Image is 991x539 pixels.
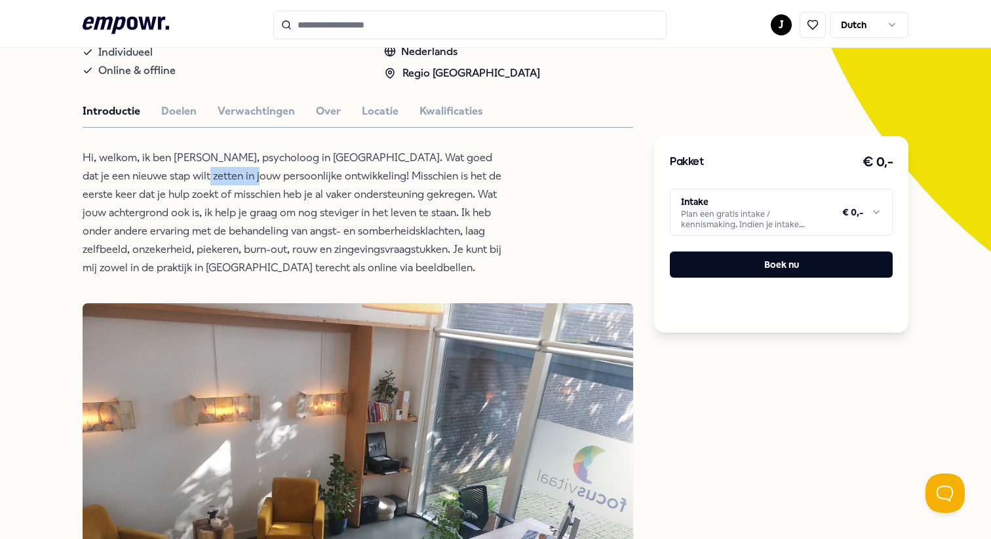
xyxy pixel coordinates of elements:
button: Doelen [161,103,197,120]
button: Kwalificaties [419,103,483,120]
button: Boek nu [670,251,893,278]
div: Regio [GEOGRAPHIC_DATA] [384,65,540,82]
button: Introductie [83,103,140,120]
h3: € 0,- [863,152,893,173]
button: Verwachtingen [218,103,295,120]
p: Hi, welkom, ik ben [PERSON_NAME], psycholoog in [GEOGRAPHIC_DATA]. Wat goed dat je een nieuwe sta... [83,149,509,277]
button: Over [316,103,341,120]
div: Nederlands [384,43,540,60]
iframe: Help Scout Beacon - Open [925,474,965,513]
button: Locatie [362,103,398,120]
button: J [771,14,792,35]
span: Online & offline [98,62,176,80]
span: Individueel [98,43,153,62]
h3: Pakket [670,154,704,171]
input: Search for products, categories or subcategories [273,10,667,39]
